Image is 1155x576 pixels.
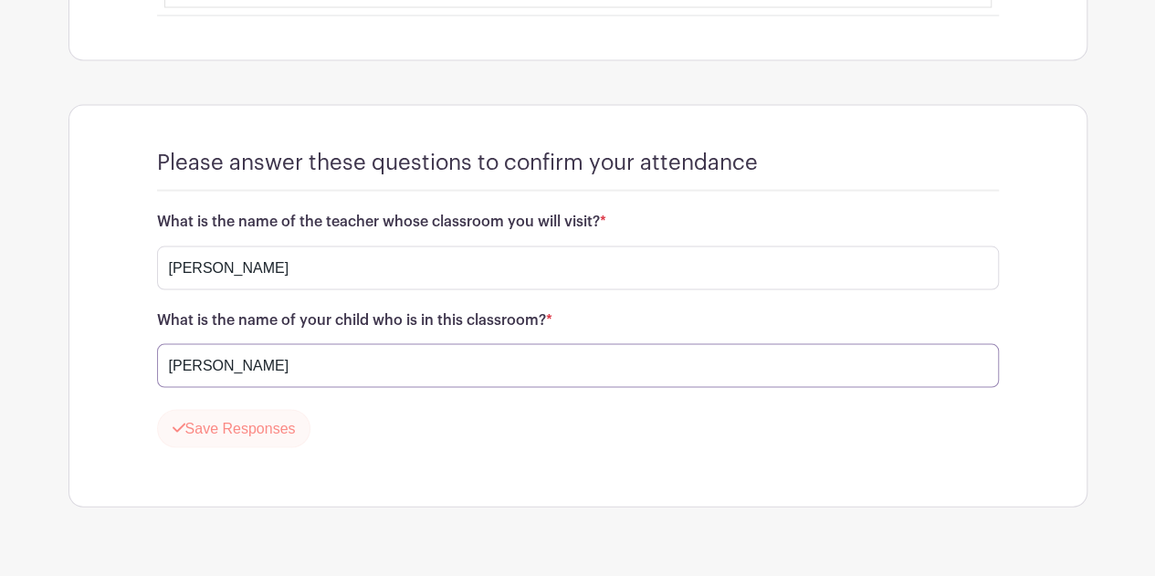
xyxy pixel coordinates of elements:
[157,343,999,387] input: Type your answer
[157,409,311,447] button: Save Responses
[157,311,999,329] h6: What is the name of your child who is in this classroom?
[157,246,999,289] input: Type your answer
[157,213,999,230] h6: What is the name of the teacher whose classroom you will visit?
[157,149,758,175] h4: Please answer these questions to confirm your attendance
